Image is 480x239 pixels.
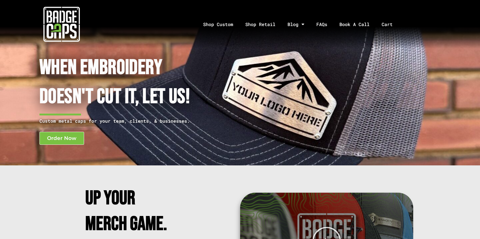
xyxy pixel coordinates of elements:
a: Shop Custom [197,8,239,40]
a: Book A Call [333,8,376,40]
span: Order Now [47,136,77,141]
a: Order Now [39,132,84,145]
h1: When Embroidery Doesn't cut it, Let Us! [39,53,213,112]
a: Cart [376,8,406,40]
a: FAQs [310,8,333,40]
a: Shop Retail [239,8,281,40]
img: badgecaps white logo with green acccent [43,6,80,42]
nav: Menu [123,8,480,40]
h2: Up Your Merch Game. [85,186,192,237]
p: Custom metal caps for your team, clients, & businesses. [39,117,213,125]
a: Blog [281,8,310,40]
